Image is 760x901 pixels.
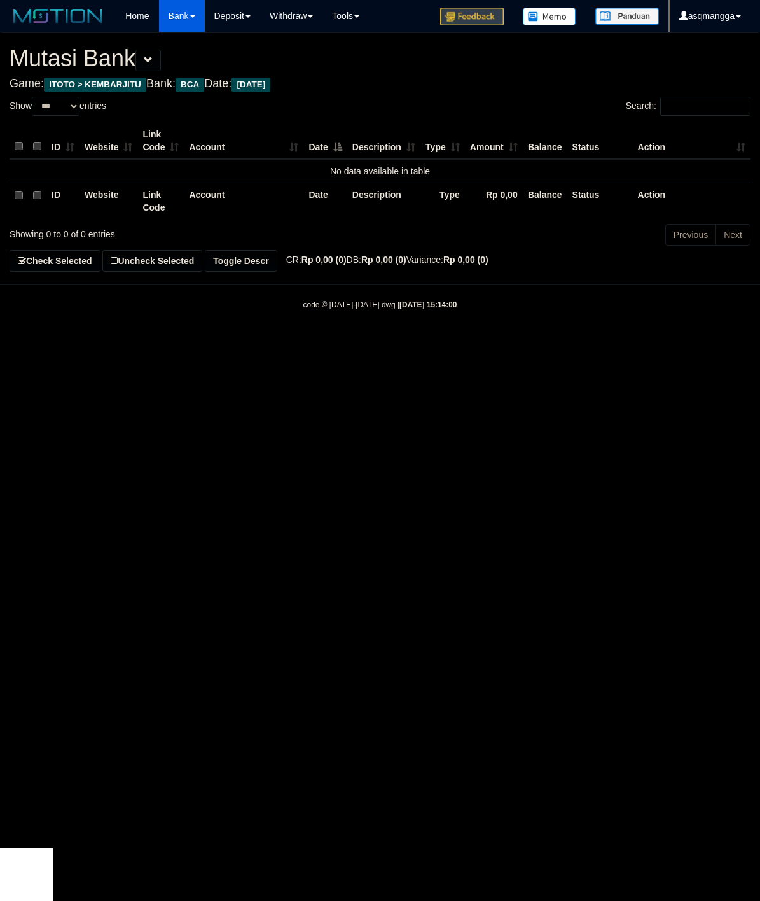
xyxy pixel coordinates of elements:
th: Status [567,183,633,219]
img: MOTION_logo.png [10,6,106,25]
td: No data available in table [10,159,750,183]
th: Date [303,183,347,219]
label: Show entries [10,97,106,116]
a: Check Selected [10,250,100,272]
img: Button%20Memo.svg [523,8,576,25]
th: Link Code: activate to sort column ascending [137,123,184,159]
th: Account [184,183,303,219]
a: Previous [665,224,716,246]
th: Amount: activate to sort column ascending [465,123,523,159]
strong: Rp 0,00 (0) [443,255,488,265]
th: Type [420,183,465,219]
th: Balance [523,183,567,219]
a: Toggle Descr [205,250,277,272]
th: Website [79,183,137,219]
th: Link Code [137,183,184,219]
th: Action: activate to sort column ascending [633,123,750,159]
th: Action [633,183,750,219]
a: Next [715,224,750,246]
img: panduan.png [595,8,659,25]
input: Search: [660,97,750,116]
strong: Rp 0,00 (0) [301,255,347,265]
th: Type: activate to sort column ascending [420,123,465,159]
th: Description: activate to sort column ascending [347,123,420,159]
th: Date: activate to sort column descending [303,123,347,159]
h4: Game: Bank: Date: [10,78,750,90]
span: [DATE] [231,78,270,92]
img: Feedback.jpg [440,8,504,25]
strong: Rp 0,00 (0) [361,255,406,265]
span: BCA [176,78,204,92]
th: Balance [523,123,567,159]
select: Showentries [32,97,79,116]
th: Website: activate to sort column ascending [79,123,137,159]
th: Description [347,183,420,219]
th: Account: activate to sort column ascending [184,123,303,159]
strong: [DATE] 15:14:00 [399,300,457,309]
div: Showing 0 to 0 of 0 entries [10,223,307,241]
span: ITOTO > KEMBARJITU [44,78,146,92]
span: CR: DB: Variance: [280,255,488,265]
th: Status [567,123,633,159]
th: ID: activate to sort column ascending [46,123,79,159]
small: code © [DATE]-[DATE] dwg | [303,300,457,309]
th: ID [46,183,79,219]
h1: Mutasi Bank [10,46,750,71]
label: Search: [626,97,750,116]
a: Uncheck Selected [102,250,202,272]
th: Rp 0,00 [465,183,523,219]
